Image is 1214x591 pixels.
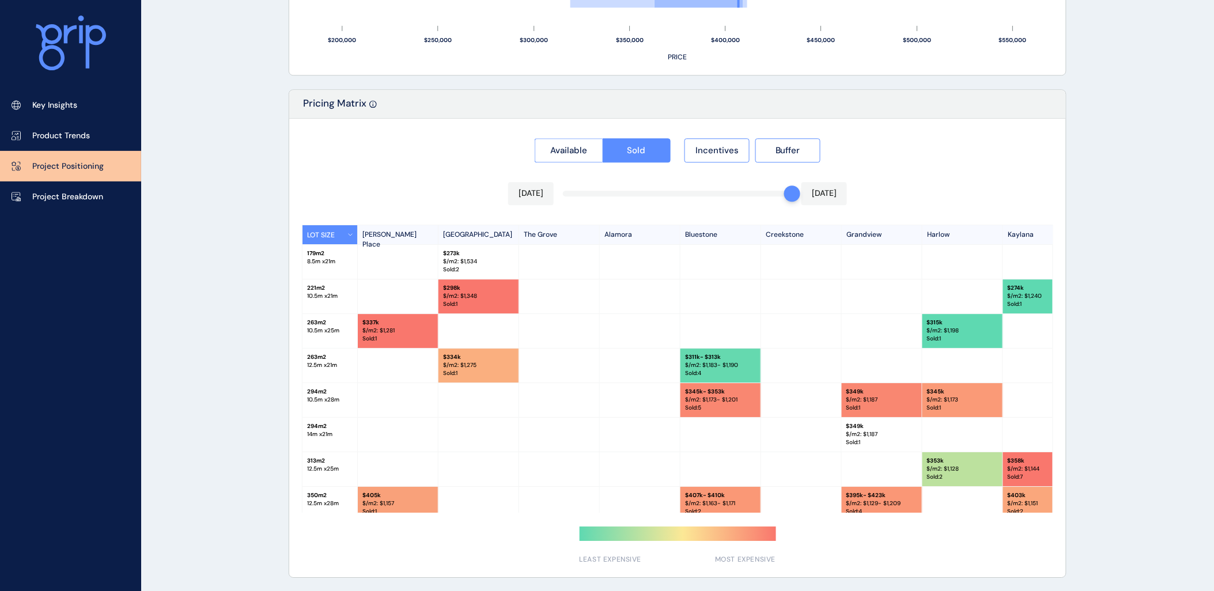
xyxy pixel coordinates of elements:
[603,138,671,162] button: Sold
[362,319,433,327] p: $ 337k
[443,284,514,292] p: $ 298k
[685,388,756,396] p: $ 345k - $353k
[927,319,998,327] p: $ 315k
[927,327,998,335] p: $/m2: $ 1,198
[842,225,922,244] p: Grandview
[684,138,750,162] button: Incentives
[307,396,353,404] p: 10.5 m x 28 m
[927,335,998,343] p: Sold : 1
[715,555,776,565] span: MOST EXPENSIVE
[1008,300,1079,308] p: Sold : 1
[1008,473,1079,481] p: Sold : 7
[520,36,549,44] text: $300,000
[519,225,600,244] p: The Grove
[903,36,932,44] text: $500,000
[685,507,756,516] p: Sold : 2
[550,145,587,156] span: Available
[307,327,353,335] p: 10.5 m x 25 m
[846,404,917,412] p: Sold : 1
[846,430,917,438] p: $/m2: $ 1,187
[627,145,646,156] span: Sold
[600,225,680,244] p: Alamora
[668,52,687,62] text: PRICE
[443,353,514,361] p: $ 334k
[922,225,1003,244] p: Harlow
[328,36,357,44] text: $200,000
[616,36,644,44] text: $350,000
[32,191,103,203] p: Project Breakdown
[535,138,603,162] button: Available
[755,138,820,162] button: Buffer
[927,473,998,481] p: Sold : 2
[685,499,756,507] p: $/m2: $ 1,163 - $1,171
[362,327,433,335] p: $/m2: $ 1,281
[362,335,433,343] p: Sold : 1
[1008,284,1079,292] p: $ 274k
[1008,491,1079,499] p: $ 403k
[32,100,77,111] p: Key Insights
[1008,292,1079,300] p: $/m2: $ 1,240
[927,396,998,404] p: $/m2: $ 1,173
[307,292,353,300] p: 10.5 m x 21 m
[362,507,433,516] p: Sold : 1
[1008,507,1079,516] p: Sold : 2
[846,396,917,404] p: $/m2: $ 1,187
[443,369,514,377] p: Sold : 1
[927,457,998,465] p: $ 353k
[1008,499,1079,507] p: $/m2: $ 1,151
[685,361,756,369] p: $/m2: $ 1,183 - $1,190
[443,292,514,300] p: $/m2: $ 1,348
[307,430,353,438] p: 14 m x 21 m
[438,225,519,244] p: [GEOGRAPHIC_DATA]
[307,465,353,473] p: 12.5 m x 25 m
[776,145,800,156] span: Buffer
[846,422,917,430] p: $ 349k
[580,555,642,565] span: LEAST EXPENSIVE
[32,130,90,142] p: Product Trends
[443,257,514,266] p: $/m2: $ 1,534
[424,36,452,44] text: $250,000
[685,369,756,377] p: Sold : 4
[1008,465,1079,473] p: $/m2: $ 1,144
[711,36,740,44] text: $400,000
[685,404,756,412] p: Sold : 5
[1003,225,1084,244] p: Kaylana
[999,36,1027,44] text: $550,000
[927,465,998,473] p: $/m2: $ 1,128
[685,396,756,404] p: $/m2: $ 1,173 - $1,201
[302,225,358,244] button: LOT SIZE
[362,499,433,507] p: $/m2: $ 1,157
[846,438,917,446] p: Sold : 1
[807,36,835,44] text: $450,000
[685,353,756,361] p: $ 311k - $313k
[307,388,353,396] p: 294 m2
[362,491,433,499] p: $ 405k
[519,188,543,199] p: [DATE]
[358,225,438,244] p: [PERSON_NAME] Place
[307,499,353,507] p: 12.5 m x 28 m
[846,491,917,499] p: $ 395k - $423k
[307,422,353,430] p: 294 m2
[927,404,998,412] p: Sold : 1
[443,361,514,369] p: $/m2: $ 1,275
[761,225,842,244] p: Creekstone
[846,388,917,396] p: $ 349k
[443,249,514,257] p: $ 273k
[695,145,739,156] span: Incentives
[846,507,917,516] p: Sold : 4
[307,249,353,257] p: 179 m2
[680,225,761,244] p: Bluestone
[846,499,917,507] p: $/m2: $ 1,129 - $1,209
[307,353,353,361] p: 263 m2
[307,457,353,465] p: 313 m2
[812,188,837,199] p: [DATE]
[443,266,514,274] p: Sold : 2
[32,161,104,172] p: Project Positioning
[1008,457,1079,465] p: $ 358k
[927,388,998,396] p: $ 345k
[685,491,756,499] p: $ 407k - $410k
[307,319,353,327] p: 263 m2
[443,300,514,308] p: Sold : 1
[307,491,353,499] p: 350 m2
[303,97,366,118] p: Pricing Matrix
